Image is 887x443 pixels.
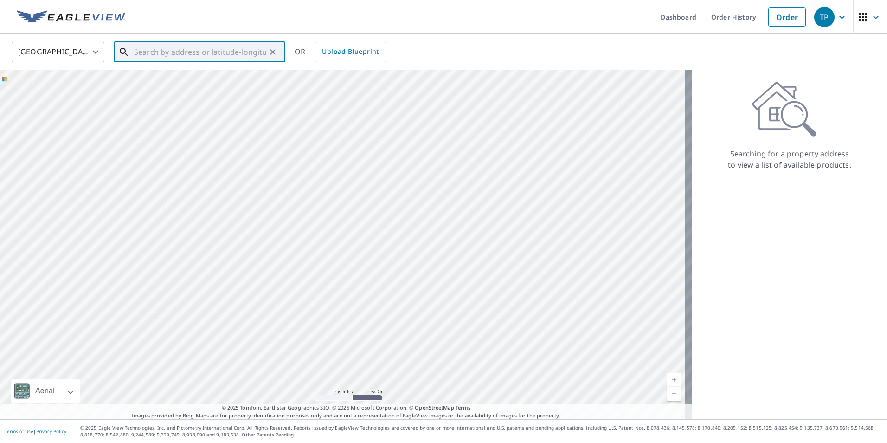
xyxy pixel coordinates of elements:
[768,7,806,27] a: Order
[222,404,471,412] span: © 2025 TomTom, Earthstar Geographics SIO, © 2025 Microsoft Corporation, ©
[456,404,471,411] a: Terms
[322,46,379,58] span: Upload Blueprint
[667,373,681,387] a: Current Level 5, Zoom In
[266,46,279,59] button: Clear
[315,42,386,62] a: Upload Blueprint
[415,404,454,411] a: OpenStreetMap
[295,42,386,62] div: OR
[814,7,835,27] div: TP
[36,428,66,435] a: Privacy Policy
[12,39,104,65] div: [GEOGRAPHIC_DATA]
[5,429,66,434] p: |
[80,424,882,438] p: © 2025 Eagle View Technologies, Inc. and Pictometry International Corp. All Rights Reserved. Repo...
[32,379,58,403] div: Aerial
[727,148,852,170] p: Searching for a property address to view a list of available products.
[134,39,266,65] input: Search by address or latitude-longitude
[667,387,681,401] a: Current Level 5, Zoom Out
[11,379,80,403] div: Aerial
[17,10,126,24] img: EV Logo
[5,428,33,435] a: Terms of Use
